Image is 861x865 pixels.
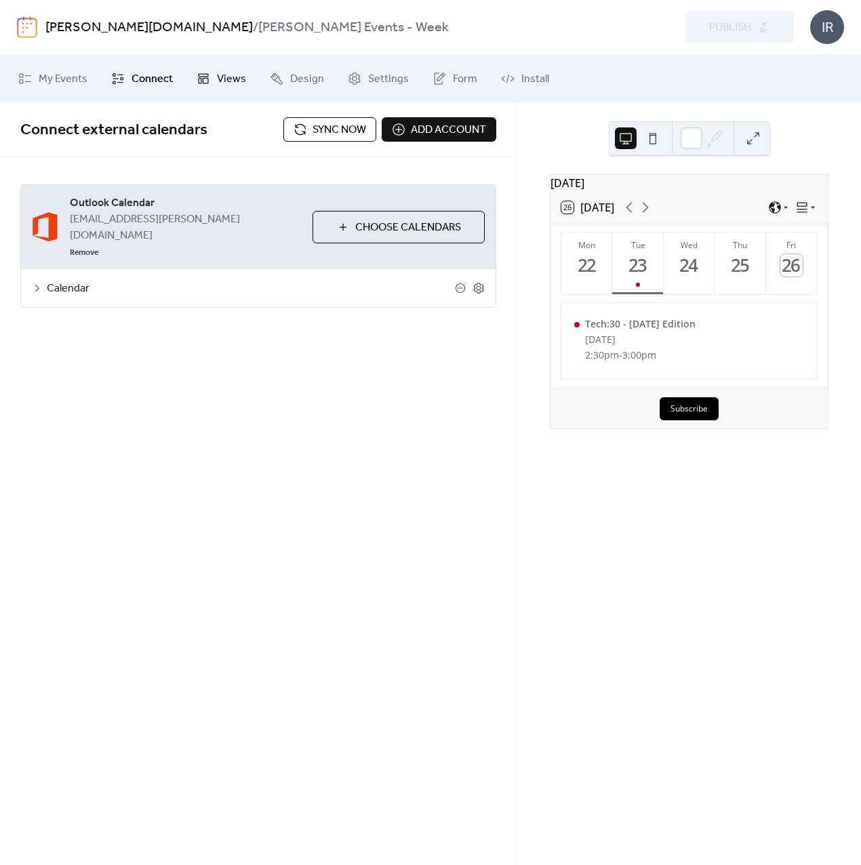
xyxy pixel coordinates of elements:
[491,60,559,97] a: Install
[70,195,302,212] span: Outlook Calendar
[283,117,376,142] button: Sync now
[616,239,659,251] div: Tue
[622,348,656,361] span: 3:00pm
[729,254,752,277] div: 25
[660,397,719,420] button: Subscribe
[585,317,696,330] div: Tech:30 - [DATE] Edition
[70,212,302,244] span: [EMAIL_ADDRESS][PERSON_NAME][DOMAIN_NAME]
[186,60,256,97] a: Views
[557,198,619,217] button: 26[DATE]
[32,212,59,243] img: outlook
[619,348,622,361] span: -
[313,122,366,138] span: Sync now
[253,15,258,41] b: /
[290,71,324,87] span: Design
[780,254,803,277] div: 26
[411,122,486,138] span: Add account
[810,10,844,44] div: IR
[382,117,496,142] button: Add account
[612,233,663,294] button: Tue23
[260,60,334,97] a: Design
[355,220,461,236] span: Choose Calendars
[585,333,696,346] div: [DATE]
[368,71,409,87] span: Settings
[313,211,485,243] button: Choose Calendars
[770,239,813,251] div: Fri
[20,115,207,145] span: Connect external calendars
[627,254,649,277] div: 23
[576,254,598,277] div: 22
[719,239,761,251] div: Thu
[217,71,246,87] span: Views
[70,247,98,258] span: Remove
[47,281,455,297] span: Calendar
[338,60,419,97] a: Settings
[258,15,449,41] b: [PERSON_NAME] Events - Week
[766,233,817,294] button: Fri26
[715,233,765,294] button: Thu25
[453,71,477,87] span: Form
[17,16,37,38] img: logo
[8,60,98,97] a: My Events
[39,71,87,87] span: My Events
[521,71,549,87] span: Install
[668,239,710,251] div: Wed
[45,15,253,41] a: [PERSON_NAME][DOMAIN_NAME]
[664,233,715,294] button: Wed24
[585,348,619,361] span: 2:30pm
[550,175,828,191] div: [DATE]
[422,60,487,97] a: Form
[101,60,183,97] a: Connect
[561,233,612,294] button: Mon22
[132,71,173,87] span: Connect
[678,254,700,277] div: 24
[565,239,608,251] div: Mon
